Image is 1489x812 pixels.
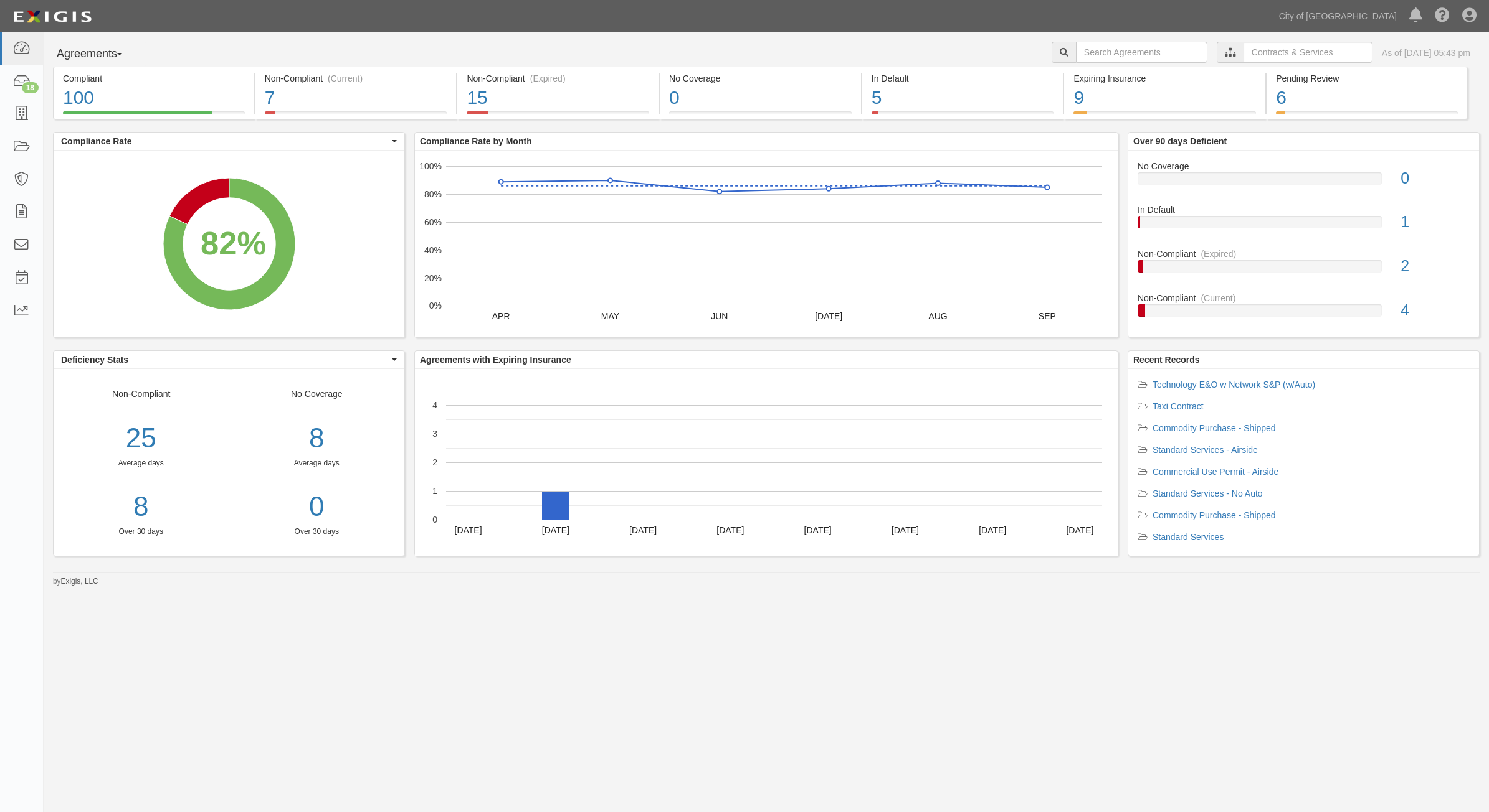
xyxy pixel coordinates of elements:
[424,217,442,227] text: 60%
[660,111,861,121] a: No Coverage0
[54,458,229,469] div: Average days
[1039,311,1056,321] text: SEP
[892,525,919,535] text: [DATE]
[1391,211,1479,233] div: 1
[467,85,649,111] div: 15
[419,161,442,171] text: 100%
[61,353,389,366] span: Deficiency Stats
[1391,299,1479,322] div: 4
[53,576,98,587] small: by
[420,355,571,365] b: Agreements with Expiring Insurance
[862,111,1063,121] a: In Default5
[415,151,1118,337] svg: A chart.
[629,525,657,535] text: [DATE]
[804,525,832,535] text: [DATE]
[928,311,947,321] text: AUG
[54,388,229,537] div: Non-Compliant
[1128,203,1479,216] div: In Default
[1153,532,1224,542] a: Standard Services
[424,245,442,255] text: 40%
[54,487,229,526] a: 8
[542,525,569,535] text: [DATE]
[432,457,437,467] text: 2
[1435,9,1450,24] i: Help Center - Complianz
[1153,380,1315,390] a: Technology E&O w Network S&P (w/Auto)
[1201,248,1236,260] div: (Expired)
[716,525,744,535] text: [DATE]
[1138,203,1470,248] a: In Default1
[455,525,482,535] text: [DATE]
[492,311,510,321] text: APR
[1138,160,1470,204] a: No Coverage0
[1276,72,1458,85] div: Pending Review
[1153,510,1276,520] a: Commodity Purchase - Shipped
[467,72,649,85] div: Non-Compliant (Expired)
[54,133,404,150] button: Compliance Rate
[872,72,1054,85] div: In Default
[424,189,442,199] text: 80%
[1153,445,1258,455] a: Standard Services - Airside
[239,487,396,526] a: 0
[1128,160,1479,172] div: No Coverage
[429,301,442,310] text: 0%
[1201,292,1235,304] div: (Current)
[265,85,447,111] div: 7
[601,311,620,321] text: MAY
[1153,467,1278,477] a: Commercial Use Permit - Airside
[432,515,437,525] text: 0
[61,135,389,147] span: Compliance Rate
[61,577,98,586] a: Exigis, LLC
[1382,47,1470,59] div: As of [DATE] 05:43 pm
[432,400,437,410] text: 4
[1138,292,1470,327] a: Non-Compliant(Current)4
[1066,525,1093,535] text: [DATE]
[669,72,852,85] div: No Coverage
[201,220,266,266] div: 82%
[22,82,39,93] div: 18
[1273,4,1403,29] a: City of [GEOGRAPHIC_DATA]
[1153,401,1204,411] a: Taxi Contract
[53,42,146,67] button: Agreements
[424,273,442,282] text: 20%
[255,111,457,121] a: Non-Compliant(Current)7
[265,72,447,85] div: Non-Compliant (Current)
[1128,292,1479,304] div: Non-Compliant
[54,419,229,458] div: 25
[54,351,404,368] button: Deficiency Stats
[432,486,437,496] text: 1
[432,429,437,439] text: 3
[669,85,852,111] div: 0
[979,525,1006,535] text: [DATE]
[1133,355,1200,365] b: Recent Records
[1073,72,1256,85] div: Expiring Insurance
[1391,255,1479,278] div: 2
[328,72,363,85] div: (Current)
[63,72,245,85] div: Compliant
[53,111,254,121] a: Compliant100
[1153,488,1263,498] a: Standard Services - No Auto
[1391,167,1479,190] div: 0
[239,458,396,469] div: Average days
[457,111,659,121] a: Non-Compliant(Expired)15
[1267,111,1468,121] a: Pending Review6
[815,311,842,321] text: [DATE]
[63,85,245,111] div: 100
[1133,136,1227,146] b: Over 90 days Deficient
[239,526,396,537] div: Over 30 days
[1138,248,1470,292] a: Non-Compliant(Expired)2
[1076,42,1207,63] input: Search Agreements
[1276,85,1458,111] div: 6
[54,526,229,537] div: Over 30 days
[1244,42,1372,63] input: Contracts & Services
[415,369,1118,556] svg: A chart.
[9,6,95,28] img: logo-5460c22ac91f19d4615b14bd174203de0afe785f0fc80cf4dbbc73dc1793850b.png
[54,151,404,337] div: A chart.
[711,311,728,321] text: JUN
[1073,85,1256,111] div: 9
[1153,423,1276,433] a: Commodity Purchase - Shipped
[229,388,405,537] div: No Coverage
